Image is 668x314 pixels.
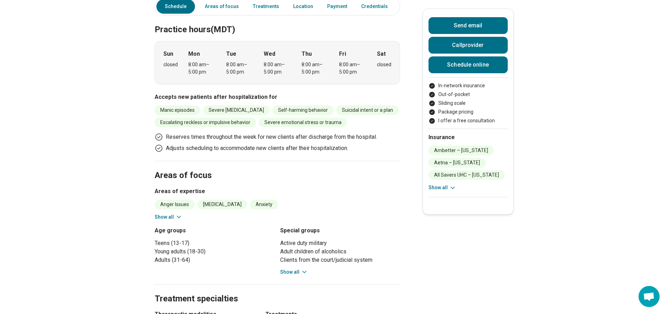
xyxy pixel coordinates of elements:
[155,118,256,127] li: Escalating reckless or impulsive behavior
[155,226,275,235] h3: Age groups
[429,82,508,124] ul: Payment options
[155,200,195,209] li: Anger Issues
[302,61,329,76] div: 8:00 am – 5:00 pm
[203,105,270,115] li: Severe [MEDICAL_DATA]
[429,117,508,124] li: I offer a free consultation
[155,213,182,221] button: Show all
[280,268,308,276] button: Show all
[226,61,253,76] div: 8:00 am – 5:00 pm
[429,184,456,191] button: Show all
[272,105,333,115] li: Self-harming behavior
[429,17,508,34] button: Send email
[250,200,278,209] li: Anxiety
[163,50,173,58] strong: Sun
[155,93,400,101] h3: Accepts new patients after hospitalization for
[429,170,505,180] li: All Savers UHC – [US_STATE]
[429,91,508,98] li: Out-of-pocket
[377,61,391,68] div: closed
[264,61,291,76] div: 8:00 am – 5:00 pm
[429,37,508,54] button: Callprovider
[429,133,508,142] h2: Insurance
[155,276,400,305] h2: Treatment specialties
[155,247,275,256] li: Young adults (18-30)
[155,239,275,247] li: Teens (13-17)
[197,200,247,209] li: [MEDICAL_DATA]
[429,100,508,107] li: Sliding scale
[280,256,400,264] li: Clients from the court/judicial system
[429,108,508,116] li: Package pricing
[339,50,346,58] strong: Fri
[639,286,660,307] div: Open chat
[429,158,486,168] li: Aetna – [US_STATE]
[155,187,400,196] h3: Areas of expertise
[280,247,400,256] li: Adult children of alcoholics
[339,61,366,76] div: 8:00 am – 5:00 pm
[336,105,399,115] li: Suicidal intent or a plan
[163,61,178,68] div: closed
[155,256,275,264] li: Adults (31-64)
[302,50,312,58] strong: Thu
[280,239,400,247] li: Active duty military
[259,118,347,127] li: Severe emotional stress or trauma
[429,82,508,89] li: In-network insurance
[280,226,400,235] h3: Special groups
[155,153,400,182] h2: Areas of focus
[429,56,508,73] a: Schedule online
[264,50,275,58] strong: Wed
[377,50,386,58] strong: Sat
[166,144,348,152] p: Adjusts scheduling to accommodate new clients after their hospitalization.
[226,50,236,58] strong: Tue
[155,105,200,115] li: Manic episodes
[188,50,200,58] strong: Mon
[155,7,400,36] h2: Practice hours (MDT)
[188,61,215,76] div: 8:00 am – 5:00 pm
[429,146,494,155] li: Ambetter – [US_STATE]
[155,41,400,84] div: When does the program meet?
[166,133,377,141] p: Reserves times throughout the week for new clients after discharge from the hospital.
